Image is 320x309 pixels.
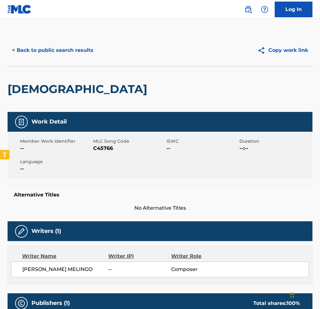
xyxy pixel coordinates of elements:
[171,252,228,260] div: Writer Role
[108,266,171,273] span: --
[20,138,92,145] span: Member Work Identifier
[20,145,92,152] span: --
[242,3,255,16] a: Public Search
[31,118,67,125] h5: Work Detail
[244,6,252,13] img: search
[20,165,92,173] span: --
[239,145,311,152] span: --:--
[166,145,238,152] span: --
[18,300,25,307] img: Publishers
[289,279,320,309] iframe: Chat Widget
[253,42,312,58] button: Copy work link
[31,300,70,307] h5: Publishers (1)
[22,266,108,273] span: [PERSON_NAME] MELINGO
[171,266,228,273] span: Composer
[253,300,300,307] div: Total shares:
[18,118,25,126] img: Work Detail
[166,138,238,145] span: ISWC
[290,285,294,304] div: Drag
[14,192,306,198] h5: Alternative Titles
[31,228,61,235] h5: Writers (1)
[261,6,268,13] img: help
[257,47,268,54] img: Copy work link
[8,42,98,58] button: < Back to public search results
[8,204,312,212] span: No Alternative Titles
[93,138,165,145] span: MLC Song Code
[239,138,311,145] span: Duration
[20,158,92,165] span: Language
[258,3,271,16] div: Help
[93,145,165,152] span: C45766
[22,252,108,260] div: Writer Name
[287,300,300,306] span: 100 %
[18,228,25,235] img: Writers
[275,2,312,17] a: Log In
[8,82,150,96] h2: [DEMOGRAPHIC_DATA]
[8,5,32,14] img: MLC Logo
[108,252,171,260] div: Writer IPI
